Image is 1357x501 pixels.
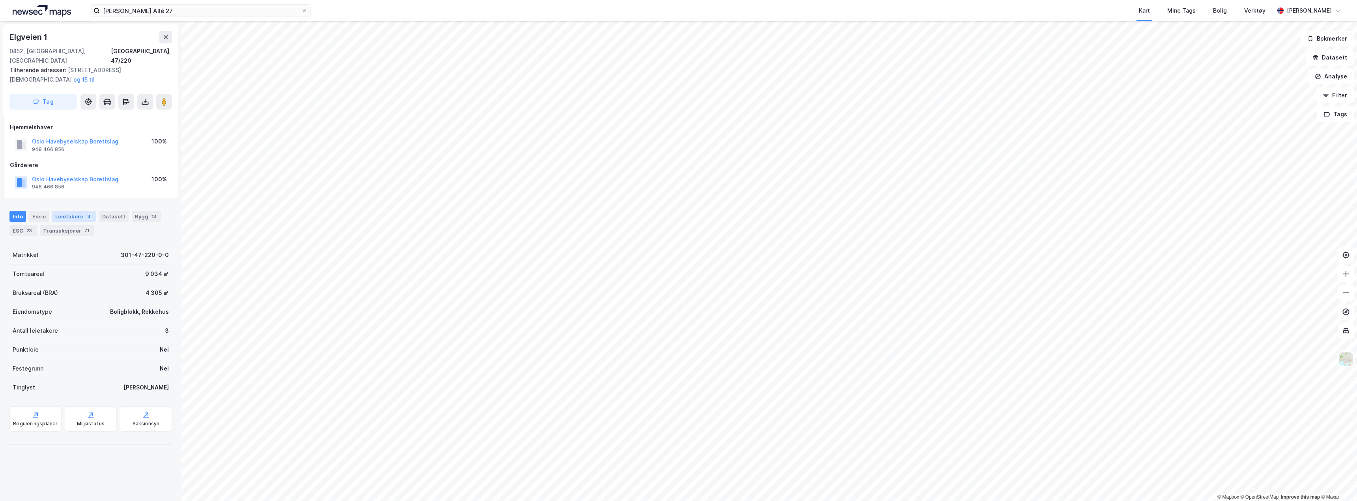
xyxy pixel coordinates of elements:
div: Hjemmelshaver [10,123,172,132]
div: Bruksareal (BRA) [13,288,58,298]
div: Mine Tags [1167,6,1196,15]
div: 23 [25,227,34,235]
div: Festegrunn [13,364,43,373]
div: 9 034 ㎡ [145,269,169,279]
div: 948 466 856 [32,146,64,153]
div: ESG [9,225,37,236]
div: Tinglyst [13,383,35,392]
div: 100% [151,175,167,184]
div: Bolig [1213,6,1227,15]
div: 0852, [GEOGRAPHIC_DATA], [GEOGRAPHIC_DATA] [9,47,111,65]
span: Tilhørende adresser: [9,67,68,73]
div: Miljøstatus [77,421,105,427]
img: Z [1338,352,1353,367]
div: Transaksjoner [40,225,94,236]
div: Reguleringsplaner [13,421,58,427]
div: Eiere [29,211,49,222]
div: Antall leietakere [13,326,58,335]
div: Kart [1139,6,1150,15]
div: 13 [150,212,158,220]
button: Filter [1316,88,1354,103]
img: logo.a4113a55bc3d86da70a041830d287a7e.svg [13,5,71,17]
div: 301-47-220-0-0 [121,250,169,260]
div: Nei [160,345,169,354]
div: Boligblokk, Rekkehus [110,307,169,317]
div: Eiendomstype [13,307,52,317]
div: 948 466 856 [32,184,64,190]
div: Kontrollprogram for chat [1318,463,1357,501]
div: Elgveien 1 [9,31,49,43]
div: 100% [151,137,167,146]
button: Datasett [1306,50,1354,65]
div: [PERSON_NAME] [123,383,169,392]
a: Improve this map [1281,494,1320,500]
button: Analyse [1308,69,1354,84]
div: Datasett [99,211,129,222]
button: Tag [9,94,77,110]
div: [GEOGRAPHIC_DATA], 47/220 [111,47,172,65]
div: 3 [85,212,93,220]
div: Saksinnsyn [133,421,160,427]
a: OpenStreetMap [1241,494,1279,500]
div: 71 [83,227,91,235]
div: Leietakere [52,211,96,222]
button: Bokmerker [1301,31,1354,47]
button: Tags [1317,106,1354,122]
div: Matrikkel [13,250,38,260]
div: Info [9,211,26,222]
div: [PERSON_NAME] [1287,6,1332,15]
div: Bygg [132,211,161,222]
div: Nei [160,364,169,373]
div: 3 [165,326,169,335]
div: Punktleie [13,345,39,354]
div: [STREET_ADDRESS][DEMOGRAPHIC_DATA] [9,65,166,84]
input: Søk på adresse, matrikkel, gårdeiere, leietakere eller personer [100,5,301,17]
iframe: Chat Widget [1318,463,1357,501]
div: 4 305 ㎡ [146,288,169,298]
div: Verktøy [1244,6,1265,15]
div: Gårdeiere [10,160,172,170]
div: Tomteareal [13,269,44,279]
a: Mapbox [1217,494,1239,500]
